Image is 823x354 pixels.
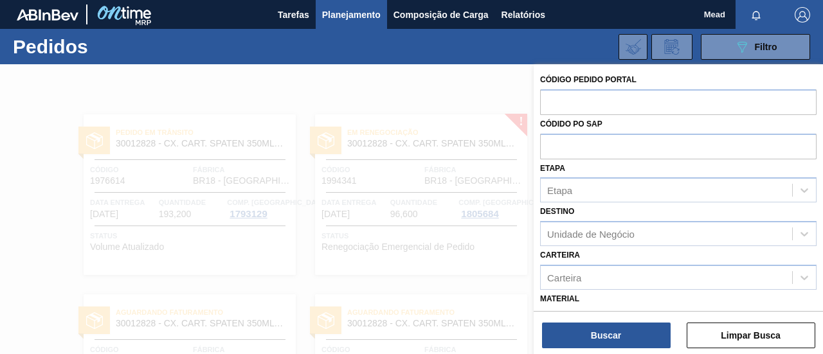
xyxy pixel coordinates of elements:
span: Filtro [755,42,777,52]
label: Material [540,294,579,303]
label: Etapa [540,164,565,173]
div: Unidade de Negócio [547,229,635,240]
div: Solicitação de Revisão de Pedidos [651,34,692,60]
div: Carteira [547,272,581,283]
h1: Pedidos [13,39,190,54]
div: Importar Negociações dos Pedidos [619,34,647,60]
span: Planejamento [322,7,381,22]
label: Destino [540,207,574,216]
img: TNhmsLtSVTkK8tSr43FrP2fwEKptu5GPRR3wAAAABJRU5ErkJggg== [17,9,78,21]
span: Tarefas [278,7,309,22]
label: Códido PO SAP [540,119,602,128]
button: Filtro [701,34,810,60]
img: Logout [795,7,810,22]
span: Relatórios [502,7,545,22]
button: Notificações [736,6,777,24]
div: Etapa [547,185,572,196]
label: Carteira [540,251,580,260]
label: Código Pedido Portal [540,75,637,84]
span: Composição de Carga [393,7,489,22]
